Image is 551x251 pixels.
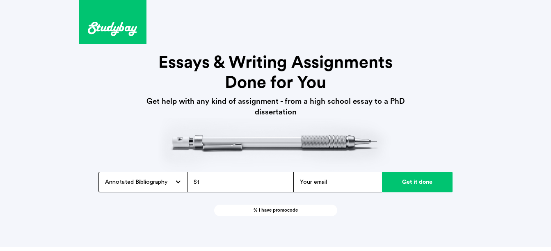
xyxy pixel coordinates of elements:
h3: Get help with any kind of assignment - from a high school essay to a PhD dissertation [128,96,423,118]
h1: Essays & Writing Assignments Done for You [137,53,414,93]
input: Name the project [187,172,293,192]
img: header-pict.png [158,118,394,171]
span: Annotated Bibliography [105,178,167,186]
input: Get it done [382,172,453,192]
input: Your email [293,172,382,192]
img: logo.svg [88,22,137,37]
a: % I have promocode [214,205,337,216]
